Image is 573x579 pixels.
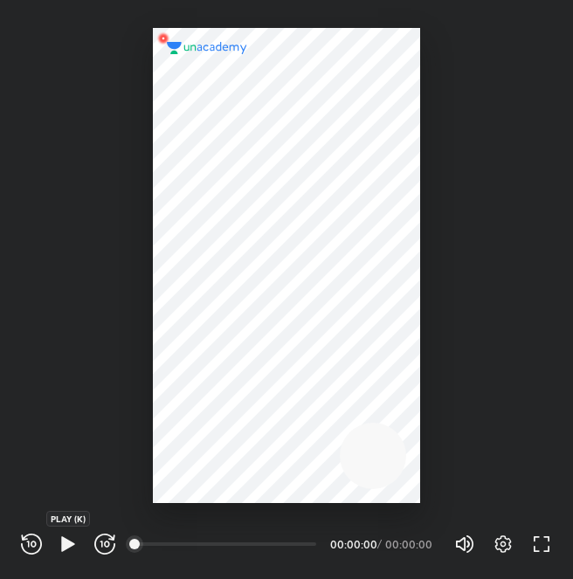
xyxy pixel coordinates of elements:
div: 00:00:00 [330,539,374,549]
img: wMgqJGBwKWe8AAAAABJRU5ErkJggg== [153,28,174,49]
img: logo.2a7e12a2.svg [167,42,247,54]
div: 00:00:00 [385,539,433,549]
div: PLAY (K) [46,511,90,527]
div: / [377,539,382,549]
